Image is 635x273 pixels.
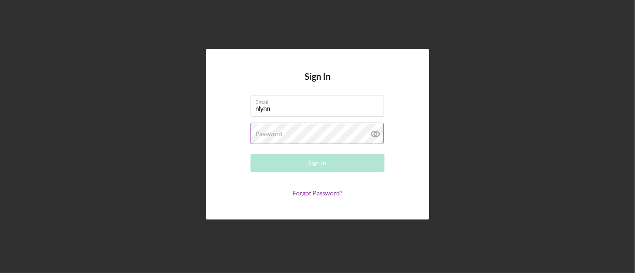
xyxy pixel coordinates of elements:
button: Sign In [251,154,384,172]
h4: Sign In [305,71,330,95]
div: Sign In [309,154,327,172]
label: Email [255,95,384,105]
a: Forgot Password? [292,189,343,197]
label: Password [255,130,283,137]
